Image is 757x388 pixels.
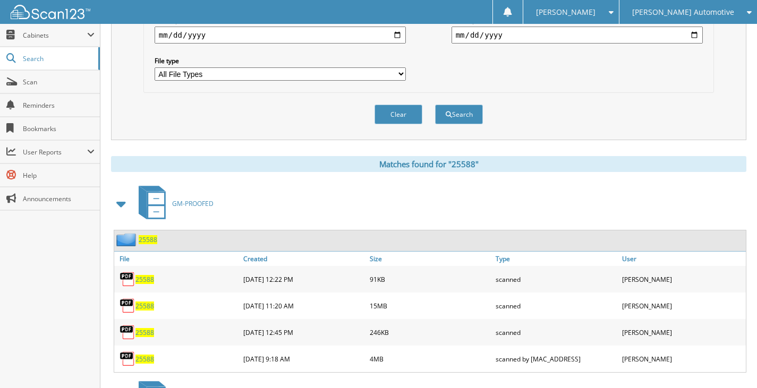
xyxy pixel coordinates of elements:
[367,348,494,369] div: 4MB
[111,156,746,172] div: Matches found for "25588"
[135,301,154,311] a: 25588
[619,252,746,266] a: User
[23,77,95,87] span: Scan
[619,269,746,290] div: [PERSON_NAME]
[135,275,154,284] a: 25588
[452,27,703,44] input: end
[493,252,619,266] a: Type
[155,27,406,44] input: start
[619,322,746,343] div: [PERSON_NAME]
[619,295,746,316] div: [PERSON_NAME]
[23,54,93,63] span: Search
[367,252,494,266] a: Size
[11,5,90,19] img: scan123-logo-white.svg
[375,105,422,124] button: Clear
[23,194,95,203] span: Announcements
[241,295,367,316] div: [DATE] 11:20 AM
[23,171,95,180] span: Help
[435,105,483,124] button: Search
[23,124,95,133] span: Bookmarks
[23,31,87,40] span: Cabinets
[536,9,596,15] span: [PERSON_NAME]
[493,269,619,290] div: scanned
[493,322,619,343] div: scanned
[241,322,367,343] div: [DATE] 12:45 PM
[120,324,135,340] img: PDF.png
[114,252,241,266] a: File
[493,348,619,369] div: scanned by [MAC_ADDRESS]
[367,295,494,316] div: 15MB
[632,9,734,15] span: [PERSON_NAME] Automotive
[241,252,367,266] a: Created
[132,183,214,225] a: GM-PROOFED
[120,298,135,314] img: PDF.png
[155,56,406,65] label: File type
[135,328,154,337] a: 25588
[241,269,367,290] div: [DATE] 12:22 PM
[493,295,619,316] div: scanned
[120,271,135,287] img: PDF.png
[172,199,214,208] span: GM-PROOFED
[116,233,139,246] img: folder2.png
[135,355,154,364] a: 25588
[367,322,494,343] div: 246KB
[619,348,746,369] div: [PERSON_NAME]
[139,235,157,244] a: 25588
[23,148,87,157] span: User Reports
[23,101,95,110] span: Reminders
[120,351,135,367] img: PDF.png
[367,269,494,290] div: 91KB
[704,337,757,388] iframe: Chat Widget
[241,348,367,369] div: [DATE] 9:18 AM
